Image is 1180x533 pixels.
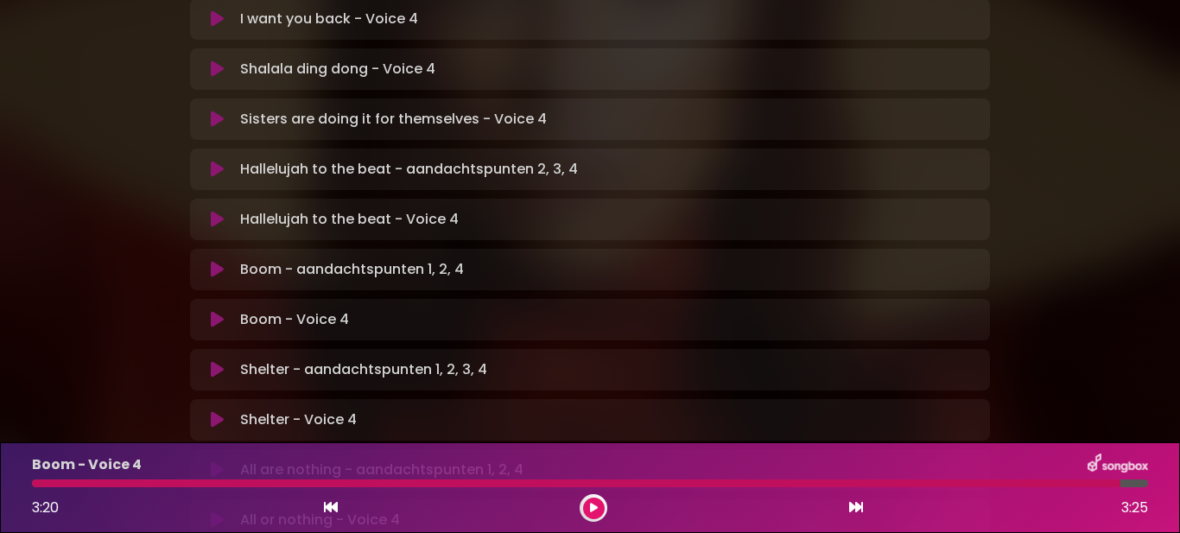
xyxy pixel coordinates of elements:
p: Hallelujah to the beat - Voice 4 [240,209,459,230]
p: Shelter - Voice 4 [240,409,357,430]
span: 3:25 [1121,498,1148,518]
p: Boom - aandachtspunten 1, 2, 4 [240,259,464,280]
p: Shelter - aandachtspunten 1, 2, 3, 4 [240,359,487,380]
p: Boom - Voice 4 [240,309,349,330]
img: songbox-logo-white.png [1088,454,1148,476]
p: Hallelujah to the beat - aandachtspunten 2, 3, 4 [240,159,578,180]
p: Sisters are doing it for themselves - Voice 4 [240,109,547,130]
p: Shalala ding dong - Voice 4 [240,59,435,79]
span: 3:20 [32,498,59,517]
p: Boom - Voice 4 [32,454,142,475]
p: I want you back - Voice 4 [240,9,418,29]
